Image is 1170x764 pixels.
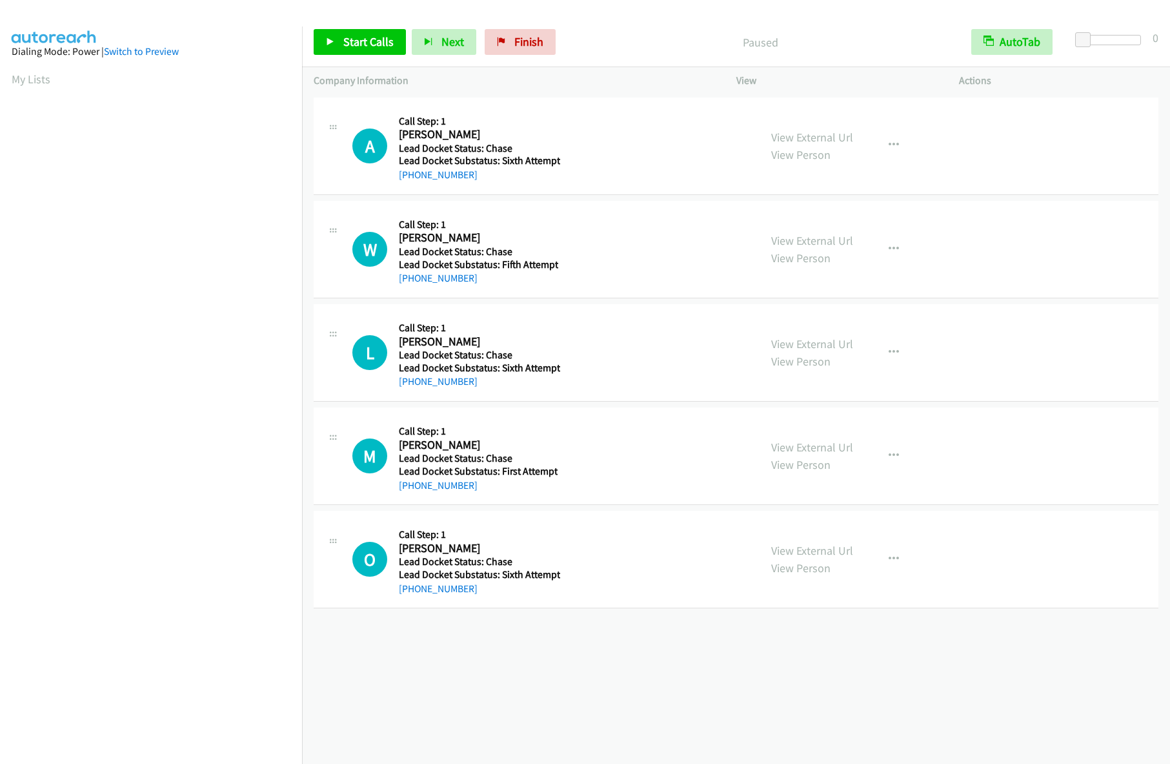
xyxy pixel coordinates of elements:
[104,45,179,57] a: Switch to Preview
[399,115,560,128] h5: Call Step: 1
[352,232,387,267] div: The call is yet to be attempted
[352,129,387,163] h1: A
[352,232,387,267] h1: W
[399,375,478,387] a: [PHONE_NUMBER]
[771,336,853,351] a: View External Url
[314,73,713,88] p: Company Information
[514,34,543,49] span: Finish
[399,335,557,349] h2: [PERSON_NAME]
[771,130,853,145] a: View External Url
[399,349,560,362] h5: Lead Docket Status: Chase
[399,258,558,271] h5: Lead Docket Substatus: Fifth Attempt
[771,147,831,162] a: View Person
[441,34,464,49] span: Next
[399,272,478,284] a: [PHONE_NUMBER]
[399,218,558,231] h5: Call Step: 1
[399,479,478,491] a: [PHONE_NUMBER]
[771,251,831,265] a: View Person
[771,233,853,248] a: View External Url
[352,542,387,577] div: The call is yet to be attempted
[12,99,302,713] iframe: Dialpad
[399,322,560,335] h5: Call Step: 1
[352,335,387,370] h1: L
[399,465,558,478] h5: Lead Docket Substatus: First Attempt
[485,29,556,55] a: Finish
[399,245,558,258] h5: Lead Docket Status: Chase
[352,542,387,577] h1: O
[352,129,387,163] div: The call is yet to be attempted
[399,568,560,581] h5: Lead Docket Substatus: Sixth Attempt
[771,543,853,558] a: View External Url
[771,561,831,575] a: View Person
[399,127,557,142] h2: [PERSON_NAME]
[352,439,387,473] h1: M
[399,154,560,167] h5: Lead Docket Substatus: Sixth Attempt
[771,440,853,455] a: View External Url
[399,541,557,556] h2: [PERSON_NAME]
[352,439,387,473] div: The call is yet to be attempted
[12,44,290,59] div: Dialing Mode: Power |
[343,34,394,49] span: Start Calls
[399,169,478,181] a: [PHONE_NUMBER]
[314,29,406,55] a: Start Calls
[573,34,948,51] p: Paused
[399,425,558,438] h5: Call Step: 1
[1082,35,1141,45] div: Delay between calls (in seconds)
[399,555,560,568] h5: Lead Docket Status: Chase
[399,231,557,245] h2: [PERSON_NAME]
[412,29,476,55] button: Next
[399,438,557,453] h2: [PERSON_NAME]
[399,362,560,375] h5: Lead Docket Substatus: Sixth Attempt
[771,354,831,369] a: View Person
[1153,29,1158,46] div: 0
[399,528,560,541] h5: Call Step: 1
[399,452,558,465] h5: Lead Docket Status: Chase
[399,583,478,595] a: [PHONE_NUMBER]
[959,73,1158,88] p: Actions
[12,72,50,87] a: My Lists
[771,457,831,472] a: View Person
[971,29,1053,55] button: AutoTab
[352,335,387,370] div: The call is yet to be attempted
[399,142,560,155] h5: Lead Docket Status: Chase
[736,73,936,88] p: View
